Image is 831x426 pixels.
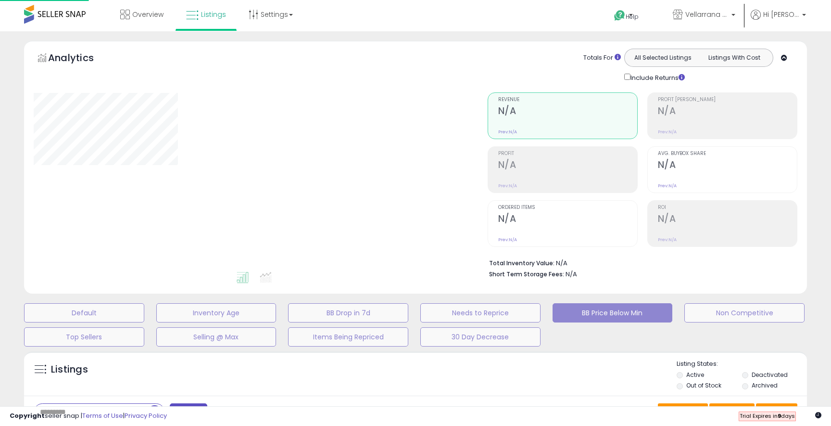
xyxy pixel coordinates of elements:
button: Needs to Reprice [420,303,541,323]
strong: Copyright [10,411,45,420]
small: Prev: N/A [498,129,517,135]
button: Items Being Repriced [288,327,408,347]
button: Listings With Cost [698,52,770,64]
button: BB Drop in 7d [288,303,408,323]
button: Inventory Age [156,303,277,323]
div: Include Returns [617,72,696,83]
div: Totals For [583,53,621,63]
h5: Analytics [48,51,113,67]
span: Vellarrana tech certified [685,10,729,19]
a: Help [606,2,657,31]
h2: N/A [498,213,637,226]
button: Non Competitive [684,303,805,323]
span: Ordered Items [498,205,637,210]
span: Hi [PERSON_NAME] [763,10,799,19]
h2: N/A [498,105,637,118]
button: All Selected Listings [627,52,699,64]
b: Short Term Storage Fees: [489,270,564,278]
button: Default [24,303,144,323]
small: Prev: N/A [658,237,677,243]
b: Total Inventory Value: [489,259,554,267]
button: Top Sellers [24,327,144,347]
h2: N/A [658,105,797,118]
span: Help [626,13,639,21]
a: Hi [PERSON_NAME] [751,10,806,31]
span: Profit [498,151,637,156]
i: Get Help [614,10,626,22]
span: Revenue [498,97,637,103]
small: Prev: N/A [498,183,517,189]
h2: N/A [498,159,637,172]
small: Prev: N/A [498,237,517,243]
span: Profit [PERSON_NAME] [658,97,797,103]
button: Selling @ Max [156,327,277,347]
span: N/A [566,270,577,279]
span: Listings [201,10,226,19]
h2: N/A [658,159,797,172]
button: 30 Day Decrease [420,327,541,347]
small: Prev: N/A [658,183,677,189]
span: Avg. Buybox Share [658,151,797,156]
small: Prev: N/A [658,129,677,135]
span: Overview [132,10,164,19]
span: ROI [658,205,797,210]
li: N/A [489,257,790,268]
button: BB Price Below Min [553,303,673,323]
div: seller snap | | [10,412,167,421]
h2: N/A [658,213,797,226]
